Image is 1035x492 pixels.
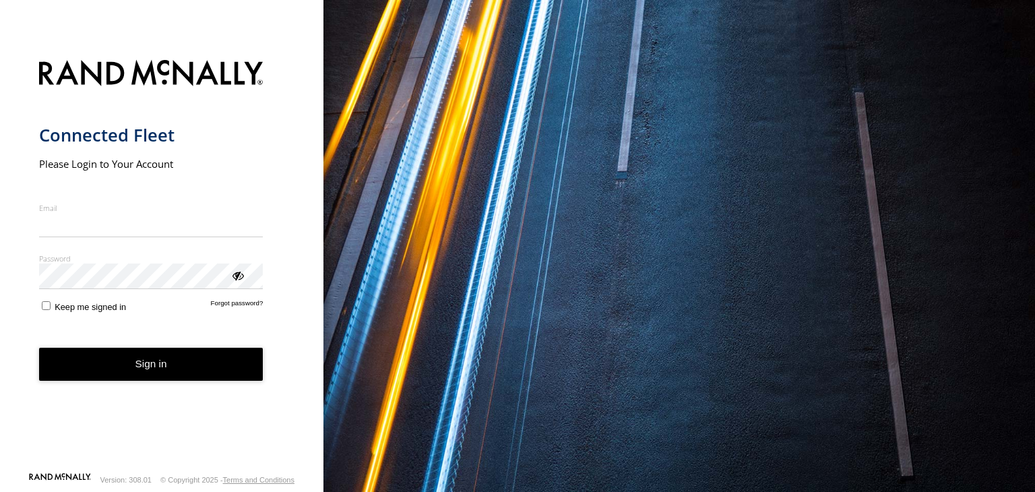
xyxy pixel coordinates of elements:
[211,299,263,312] a: Forgot password?
[55,302,126,312] span: Keep me signed in
[39,253,263,264] label: Password
[42,301,51,310] input: Keep me signed in
[39,348,263,381] button: Sign in
[39,157,263,171] h2: Please Login to Your Account
[39,124,263,146] h1: Connected Fleet
[39,57,263,92] img: Rand McNally
[39,52,285,472] form: main
[29,473,91,487] a: Visit our Website
[223,476,294,484] a: Terms and Conditions
[230,268,244,282] div: ViewPassword
[160,476,294,484] div: © Copyright 2025 -
[39,203,263,213] label: Email
[100,476,152,484] div: Version: 308.01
